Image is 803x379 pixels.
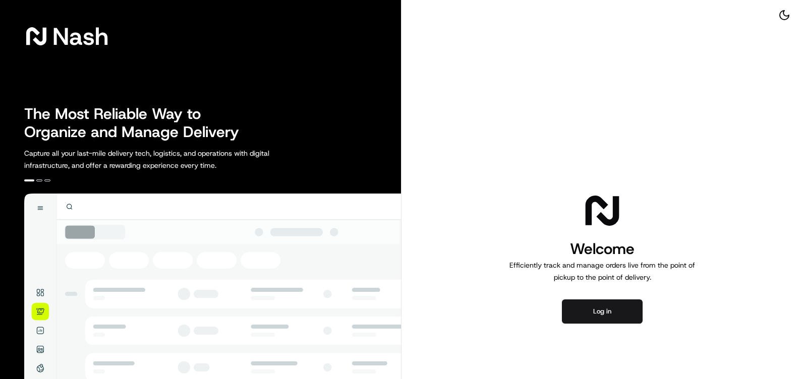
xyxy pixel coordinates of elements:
[562,299,643,324] button: Log in
[505,259,699,283] p: Efficiently track and manage orders live from the point of pickup to the point of delivery.
[24,105,250,141] h2: The Most Reliable Way to Organize and Manage Delivery
[52,26,108,46] span: Nash
[505,239,699,259] h1: Welcome
[24,147,315,171] p: Capture all your last-mile delivery tech, logistics, and operations with digital infrastructure, ...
